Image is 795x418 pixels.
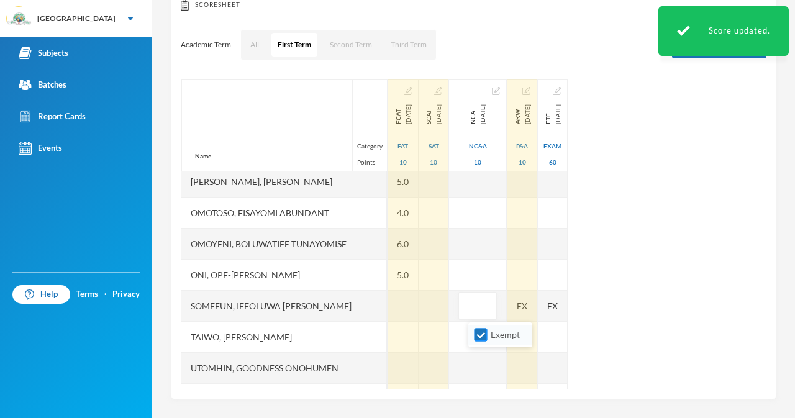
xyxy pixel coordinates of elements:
div: First Assessment Test [388,139,418,155]
div: Subjects [19,47,68,60]
button: Edit Assessment [553,86,561,96]
button: Second Term [324,33,378,57]
div: 10 [419,155,448,171]
div: Omoyeni, Boluwatife Tunayomise [181,229,387,260]
div: Utomhin, [PERSON_NAME] [181,384,387,415]
button: Edit Assessment [434,86,442,96]
span: ARW [512,104,522,124]
div: 4.0 [388,198,419,229]
div: 5.0 [388,166,419,198]
div: Oni, Ope-[PERSON_NAME] [181,260,387,291]
div: Omotoso, Fisayomi Abundant [181,198,387,229]
div: Second Assessment Test [419,139,448,155]
div: Batches [19,78,66,91]
div: Project And Assignment [507,139,537,155]
span: NCA [468,104,478,124]
div: First Term Examination [543,104,563,124]
img: edit [553,87,561,95]
div: Points [352,155,387,171]
div: Report Cards [19,110,86,123]
span: Student Exempted. [547,299,558,312]
a: Privacy [112,288,140,301]
img: edit [522,87,530,95]
button: Edit Assessment [522,86,530,96]
span: FTE [543,104,553,124]
img: logo [7,7,32,32]
span: Student Exempted. [517,299,527,312]
div: Utomhin, Goodness Onohumen [181,353,387,384]
div: 10 [449,155,506,171]
div: 10 [507,155,537,171]
img: edit [404,87,412,95]
img: edit [434,87,442,95]
div: Second Continuous Assessment Test [424,104,443,124]
button: First Term [271,33,317,57]
div: 10 [388,155,418,171]
span: Exempt [486,329,525,340]
div: Events [19,142,62,155]
p: Academic Term [181,40,231,50]
div: Name [182,142,224,171]
img: edit [492,87,500,95]
div: Assignment and Researach Work [512,104,532,124]
div: 60 [538,155,567,171]
button: Edit Assessment [492,86,500,96]
div: Somefun, Ifeoluwa [PERSON_NAME] [181,291,387,322]
div: · [104,288,107,301]
button: Edit Assessment [404,86,412,96]
div: 5.0 [388,260,419,291]
span: SCAT [424,104,434,124]
div: Taiwo, [PERSON_NAME] [181,322,387,353]
div: [PERSON_NAME], [PERSON_NAME] [181,166,387,198]
div: [GEOGRAPHIC_DATA] [37,13,116,24]
div: First Continuous Assessment Test [393,104,413,124]
span: FCAT [393,104,403,124]
div: Examination [538,139,567,155]
button: Third Term [384,33,433,57]
a: Help [12,285,70,304]
button: All [244,33,265,57]
div: Notecheck And Attendance [449,139,506,155]
div: 6.0 [388,229,419,260]
div: Note check and Attendance [468,104,488,124]
div: Score updated. [658,6,789,56]
div: Category [352,139,387,155]
a: Terms [76,288,98,301]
